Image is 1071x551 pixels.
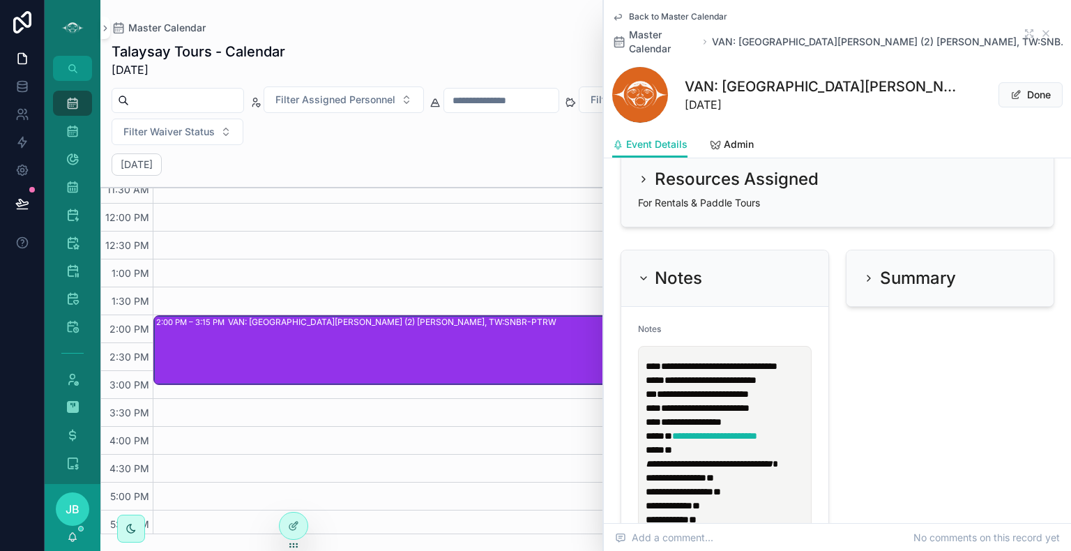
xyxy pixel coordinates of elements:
span: No comments on this record yet [913,531,1060,545]
span: Filter Assigned Personnel [275,93,395,107]
span: Filter Payment Status [591,93,690,107]
a: Event Details [612,132,688,158]
span: 2:30 PM [106,351,153,363]
span: Add a comment... [615,531,713,545]
span: 1:30 PM [108,295,153,307]
div: scrollable content [45,81,100,484]
h2: Resources Assigned [655,168,819,190]
span: 4:30 PM [106,462,153,474]
button: Select Button [264,86,424,113]
img: App logo [61,17,84,39]
button: Select Button [579,86,719,113]
span: Master Calendar [128,21,206,35]
span: [DATE] [112,61,285,78]
span: Filter Waiver Status [123,125,215,139]
span: 3:00 PM [106,379,153,391]
div: 2:00 PM – 3:15 PMVAN: [GEOGRAPHIC_DATA][PERSON_NAME] (2) [PERSON_NAME], TW:SNBR-PTRW [154,316,1070,384]
h2: Summary [880,267,956,289]
button: Done [998,82,1063,107]
span: Back to Master Calendar [629,11,727,22]
span: 12:00 PM [102,211,153,223]
span: Master Calendar [629,28,698,56]
span: Event Details [626,137,688,151]
span: 11:30 AM [103,183,153,195]
span: 3:30 PM [106,407,153,418]
h1: Talaysay Tours - Calendar [112,42,285,61]
span: Admin [724,137,754,151]
h2: [DATE] [121,158,153,172]
h2: Notes [655,267,702,289]
span: Notes [638,324,661,334]
span: 1:00 PM [108,267,153,279]
span: [DATE] [685,96,958,113]
span: 5:30 PM [107,518,153,530]
a: Master Calendar [112,21,206,35]
a: Admin [710,132,754,160]
a: Master Calendar [612,28,698,56]
span: 4:00 PM [106,435,153,446]
h1: VAN: [GEOGRAPHIC_DATA][PERSON_NAME] (2) [PERSON_NAME], TW:SNBR-PTRW [685,77,958,96]
div: VAN: [GEOGRAPHIC_DATA][PERSON_NAME] (2) [PERSON_NAME], TW:SNBR-PTRW [228,317,556,328]
button: Select Button [112,119,243,145]
span: 2:00 PM [106,323,153,335]
span: JB [66,501,79,518]
a: Back to Master Calendar [612,11,727,22]
span: 5:00 PM [107,490,153,502]
span: 12:30 PM [102,239,153,251]
span: For Rentals & Paddle Tours [638,197,760,209]
div: 2:00 PM – 3:15 PM [156,315,228,329]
